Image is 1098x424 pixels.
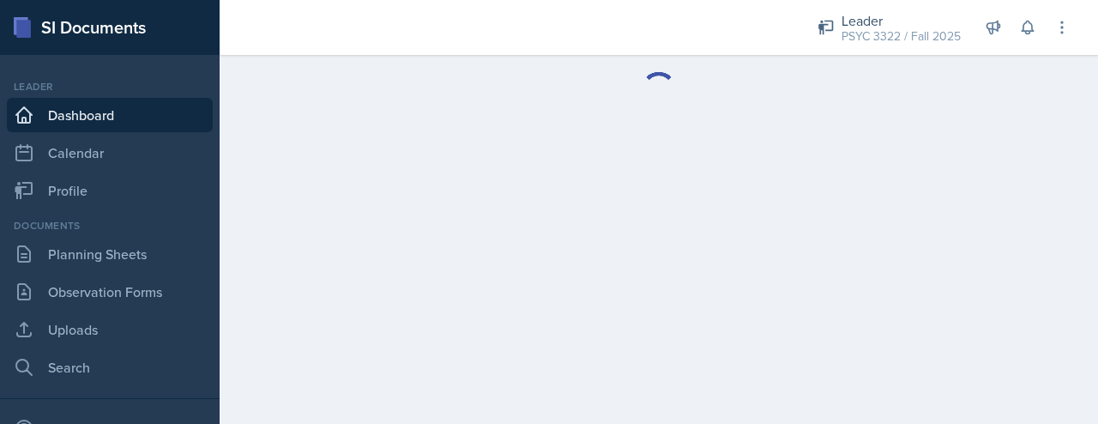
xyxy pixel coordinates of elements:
a: Calendar [7,136,213,170]
a: Profile [7,173,213,208]
a: Observation Forms [7,275,213,309]
a: Dashboard [7,98,213,132]
div: Leader [842,10,961,31]
a: Planning Sheets [7,237,213,271]
div: Documents [7,218,213,233]
a: Uploads [7,312,213,347]
div: Leader [7,79,213,94]
a: Search [7,350,213,385]
div: PSYC 3322 / Fall 2025 [842,27,961,45]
